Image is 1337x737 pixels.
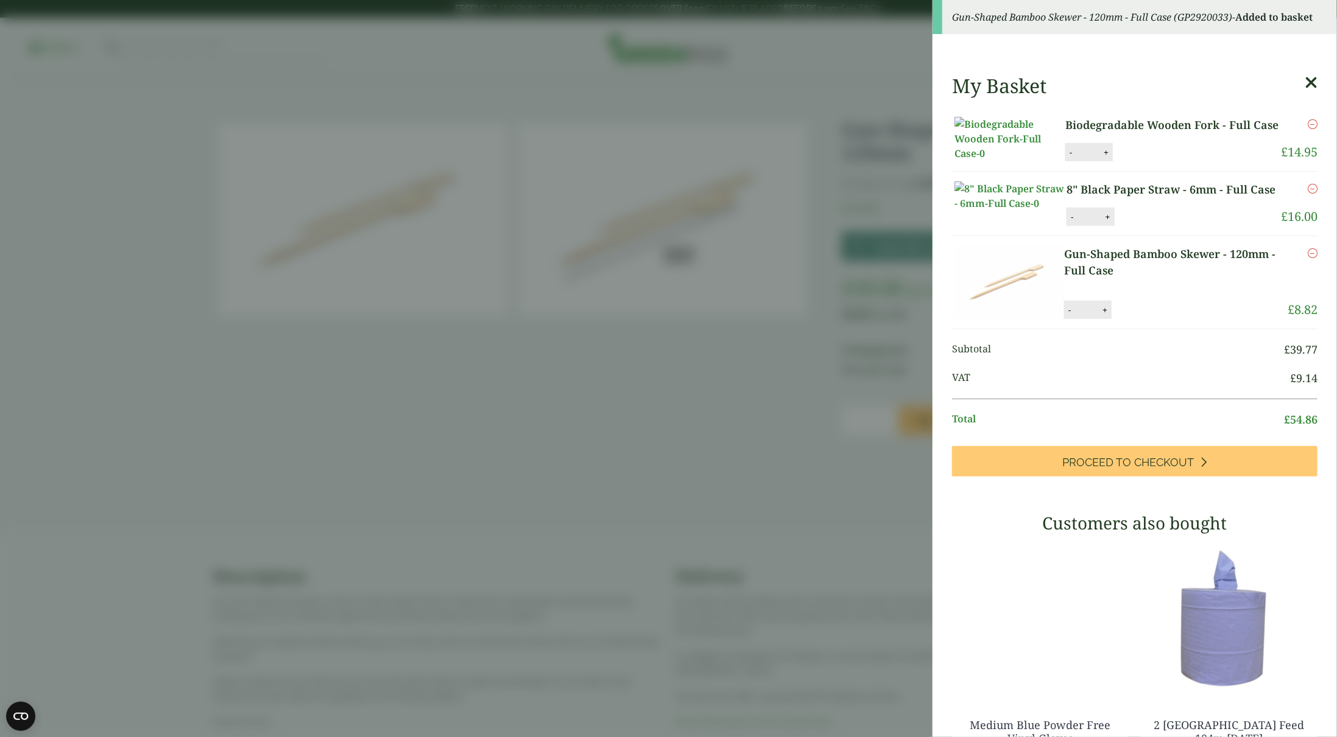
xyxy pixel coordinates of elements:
[1100,147,1112,158] button: +
[1066,147,1076,158] button: -
[952,446,1318,477] a: Proceed to Checkout
[954,181,1064,211] img: 8" Black Paper Straw - 6mm-Full Case-0
[1065,117,1280,133] a: Biodegradable Wooden Fork - Full Case
[1141,542,1318,694] img: 3630017-2-Ply-Blue-Centre-Feed-104m
[1290,371,1318,385] bdi: 9.14
[1065,305,1074,315] button: -
[1102,212,1114,222] button: +
[1308,181,1318,196] a: Remove this item
[952,411,1284,428] span: Total
[1290,371,1296,385] span: £
[1284,412,1318,427] bdi: 54.86
[1235,10,1313,24] strong: Added to basket
[952,10,1232,24] em: Gun-Shaped Bamboo Skewer - 120mm - Full Case (GP2920033)
[1284,342,1290,357] span: £
[1099,305,1111,315] button: +
[6,702,35,731] button: Open CMP widget
[1284,342,1318,357] bdi: 39.77
[1063,456,1194,469] span: Proceed to Checkout
[1288,301,1294,318] span: £
[1284,412,1290,427] span: £
[952,341,1284,358] span: Subtotal
[952,513,1318,534] h3: Customers also bought
[952,74,1046,97] h2: My Basket
[1281,144,1288,160] span: £
[1308,117,1318,131] a: Remove this item
[954,117,1064,161] img: Biodegradable Wooden Fork-Full Case-0
[1281,208,1318,225] bdi: 16.00
[1308,246,1318,260] a: Remove this item
[1067,212,1077,222] button: -
[1281,144,1318,160] bdi: 14.95
[1067,181,1278,198] a: 8" Black Paper Straw - 6mm - Full Case
[1288,301,1318,318] bdi: 8.82
[952,370,1290,386] span: VAT
[1064,246,1288,279] a: Gun-Shaped Bamboo Skewer - 120mm - Full Case
[1281,208,1288,225] span: £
